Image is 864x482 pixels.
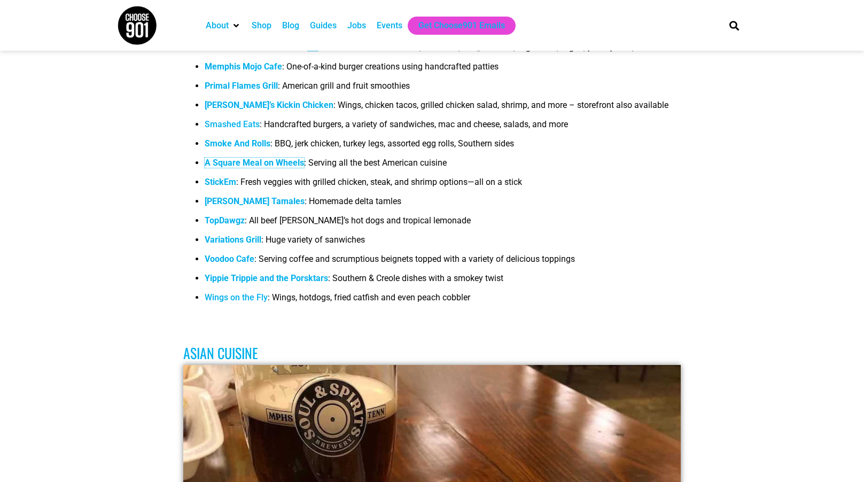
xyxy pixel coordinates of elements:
[205,253,680,272] li: : Serving coffee and scrumptious beignets topped with a variety of delicious toppings
[418,19,505,32] a: Get Choose901 Emails
[205,42,378,52] a: Lil Miracles is Better Than ___ FoodTruck LLC
[205,99,680,118] li: : Wings, chicken tacos, grilled chicken salad, shrimp, and more – storefront also available
[205,137,680,157] li: : BBQ, jerk chicken, turkey legs, assorted egg rolls, Southern sides
[205,118,680,137] li: : Handcrafted burgers, a variety of sandwiches, mac and cheese, salads, and more
[200,17,711,35] nav: Main nav
[347,19,366,32] a: Jobs
[205,138,270,149] a: Smoke And Rolls
[183,345,680,361] h3: Asian Cuisine
[205,195,680,214] li: : Homemade delta tamles
[205,80,680,99] li: : American grill and fruit smoothies
[205,81,278,91] a: Primal Flames Grill
[377,19,402,32] a: Events
[205,61,282,72] a: Memphis Mojo Cafe
[200,17,246,35] div: About
[205,291,680,310] li: : Wings, hotdogs, fried catfish and even peach cobbler
[205,273,328,283] a: Yippie Trippie and the Porsktars
[205,177,236,187] a: StickEm
[205,176,680,195] li: : Fresh veggies with grilled chicken, steak, and shrimp options—all on a stick
[205,157,680,176] li: : Serving all the best American cuisine
[252,19,271,32] a: Shop
[205,196,305,206] a: [PERSON_NAME] Tamales
[725,17,743,34] div: Search
[282,19,299,32] a: Blog
[205,214,680,234] li: : All beef [PERSON_NAME]’s hot dogs and tropical lemonade
[206,19,229,32] a: About
[310,19,337,32] a: Guides
[205,215,245,226] a: TopDawgz
[205,235,261,245] a: Variations Grill
[205,254,254,264] a: Voodoo Cafe
[205,272,680,291] li: : Southern & Creole dishes with a smokey twist
[205,60,680,80] li: : One-of-a-kind burger creations using handcrafted patties
[205,158,304,168] a: A Square Meal on Wheels
[205,292,268,302] a: Wings on the Fly
[205,119,260,129] a: Smashed Eats
[205,234,680,253] li: : Huge variety of sanwiches
[205,100,333,110] a: [PERSON_NAME]’s Kickin Chicken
